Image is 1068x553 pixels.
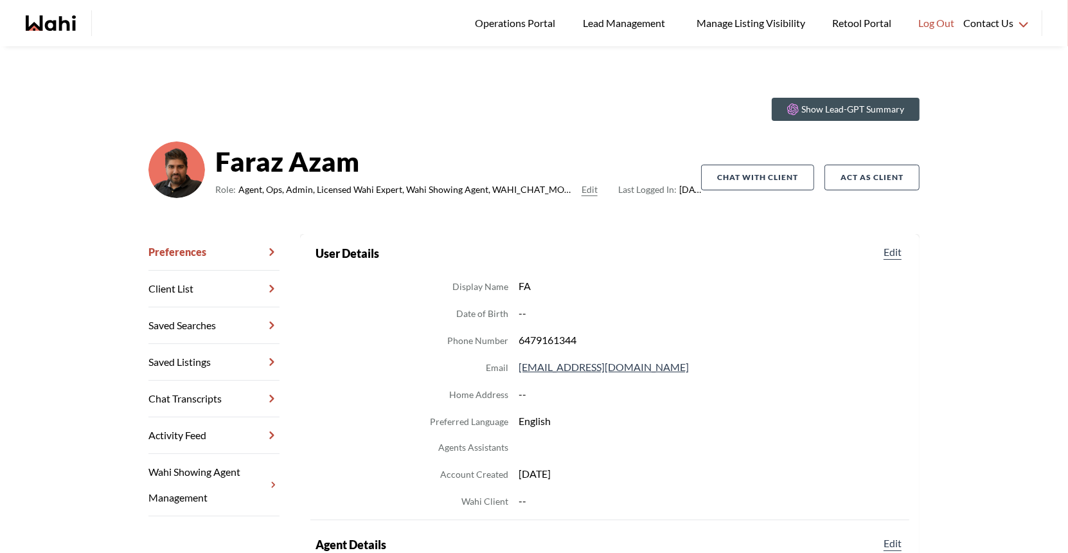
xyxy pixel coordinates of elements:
[618,182,701,197] span: [DATE]
[519,386,904,403] dd: --
[438,440,508,455] dt: Agents Assistants
[430,414,508,430] dt: Preferred Language
[148,271,280,307] a: Client List
[519,493,904,509] dd: --
[447,333,508,349] dt: Phone Number
[449,387,508,403] dt: Home Address
[148,454,280,516] a: Wahi Showing Agent Management
[832,15,895,32] span: Retool Portal
[148,307,280,344] a: Saved Searches
[772,98,920,121] button: Show Lead-GPT Summary
[316,244,379,262] h2: User Details
[701,165,814,190] button: Chat with client
[26,15,76,31] a: Wahi homepage
[519,332,904,349] dd: 6479161344
[519,305,904,322] dd: --
[582,182,598,197] button: Edit
[519,359,904,376] dd: [EMAIL_ADDRESS][DOMAIN_NAME]
[456,306,508,322] dt: Date of Birth
[215,182,236,197] span: Role:
[618,184,677,195] span: Last Logged In:
[148,417,280,454] a: Activity Feed
[519,466,904,482] dd: [DATE]
[519,413,904,430] dd: English
[238,182,576,197] span: Agent, Ops, Admin, Licensed Wahi Expert, Wahi Showing Agent, WAHI_CHAT_MODERATOR
[461,494,508,509] dt: Wahi Client
[148,344,280,381] a: Saved Listings
[148,234,280,271] a: Preferences
[918,15,954,32] span: Log Out
[801,103,904,116] p: Show Lead-GPT Summary
[824,165,920,190] button: Act as Client
[215,142,701,181] strong: Faraz Azam
[475,15,560,32] span: Operations Portal
[148,381,280,417] a: Chat Transcripts
[148,141,205,198] img: d03c15c2156146a3.png
[693,15,809,32] span: Manage Listing Visibility
[440,467,508,482] dt: Account Created
[881,244,904,260] button: Edit
[583,15,670,32] span: Lead Management
[452,279,508,295] dt: Display Name
[519,278,904,295] dd: FA
[486,360,508,376] dt: Email
[881,536,904,551] button: Edit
